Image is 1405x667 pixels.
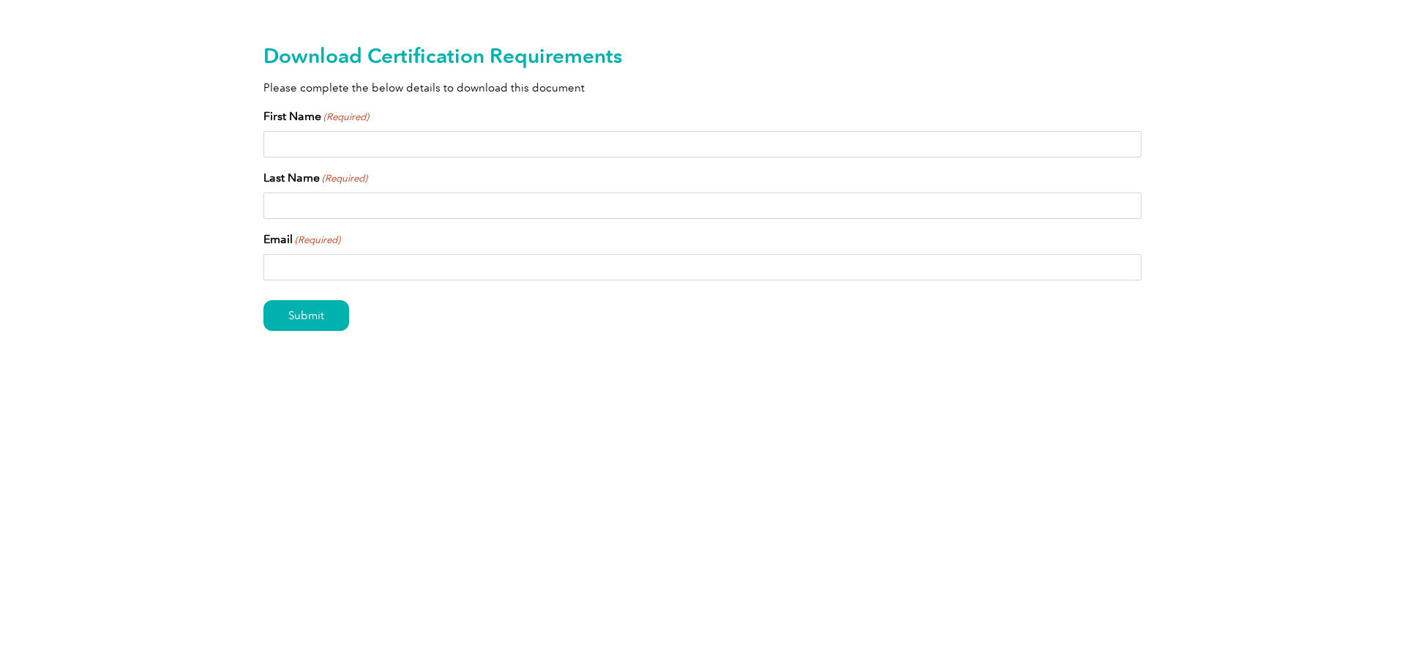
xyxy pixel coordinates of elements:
h2: Download Certification Requirements [263,44,1142,67]
span: (Required) [323,110,370,124]
span: (Required) [321,171,368,186]
span: (Required) [294,233,341,247]
label: Last Name [263,169,367,187]
p: Please complete the below details to download this document [263,80,1142,96]
label: Email [263,231,340,248]
label: First Name [263,108,369,125]
input: Submit [263,300,349,331]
